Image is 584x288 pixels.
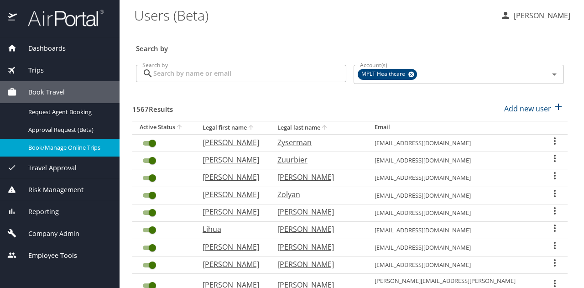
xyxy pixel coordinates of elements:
[277,154,356,165] p: Zuurbier
[511,10,570,21] p: [PERSON_NAME]
[28,143,109,152] span: Book/Manage Online Trips
[277,189,356,200] p: Zolyan
[28,108,109,116] span: Request Agent Booking
[358,69,417,80] div: MPLT Healthcare
[367,221,542,239] td: [EMAIL_ADDRESS][DOMAIN_NAME]
[203,224,259,235] p: Lihua
[203,206,259,217] p: [PERSON_NAME]
[203,154,259,165] p: [PERSON_NAME]
[136,38,564,54] h3: Search by
[367,204,542,221] td: [EMAIL_ADDRESS][DOMAIN_NAME]
[17,43,66,53] span: Dashboards
[8,9,18,27] img: icon-airportal.png
[132,99,173,115] h3: 1567 Results
[277,259,356,270] p: [PERSON_NAME]
[203,241,259,252] p: [PERSON_NAME]
[367,152,542,169] td: [EMAIL_ADDRESS][DOMAIN_NAME]
[17,163,77,173] span: Travel Approval
[247,124,256,132] button: sort
[320,124,329,132] button: sort
[367,121,542,134] th: Email
[277,206,356,217] p: [PERSON_NAME]
[367,187,542,204] td: [EMAIL_ADDRESS][DOMAIN_NAME]
[134,1,493,29] h1: Users (Beta)
[367,169,542,187] td: [EMAIL_ADDRESS][DOMAIN_NAME]
[175,123,184,132] button: sort
[203,259,259,270] p: [PERSON_NAME]
[132,121,195,134] th: Active Status
[17,207,59,217] span: Reporting
[17,185,83,195] span: Risk Management
[277,172,356,183] p: [PERSON_NAME]
[358,69,411,79] span: MPLT Healthcare
[17,65,44,75] span: Trips
[153,65,346,82] input: Search by name or email
[17,87,65,97] span: Book Travel
[277,241,356,252] p: [PERSON_NAME]
[28,126,109,134] span: Approval Request (Beta)
[17,229,79,239] span: Company Admin
[504,103,551,114] p: Add new user
[548,68,561,81] button: Open
[277,137,356,148] p: Zyserman
[195,121,270,134] th: Legal first name
[17,251,77,261] span: Employee Tools
[203,172,259,183] p: [PERSON_NAME]
[367,134,542,152] td: [EMAIL_ADDRESS][DOMAIN_NAME]
[367,239,542,257] td: [EMAIL_ADDRESS][DOMAIN_NAME]
[270,121,367,134] th: Legal last name
[18,9,104,27] img: airportal-logo.png
[203,137,259,148] p: [PERSON_NAME]
[496,7,574,24] button: [PERSON_NAME]
[203,189,259,200] p: [PERSON_NAME]
[501,99,568,119] button: Add new user
[367,257,542,274] td: [EMAIL_ADDRESS][DOMAIN_NAME]
[277,224,356,235] p: [PERSON_NAME]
